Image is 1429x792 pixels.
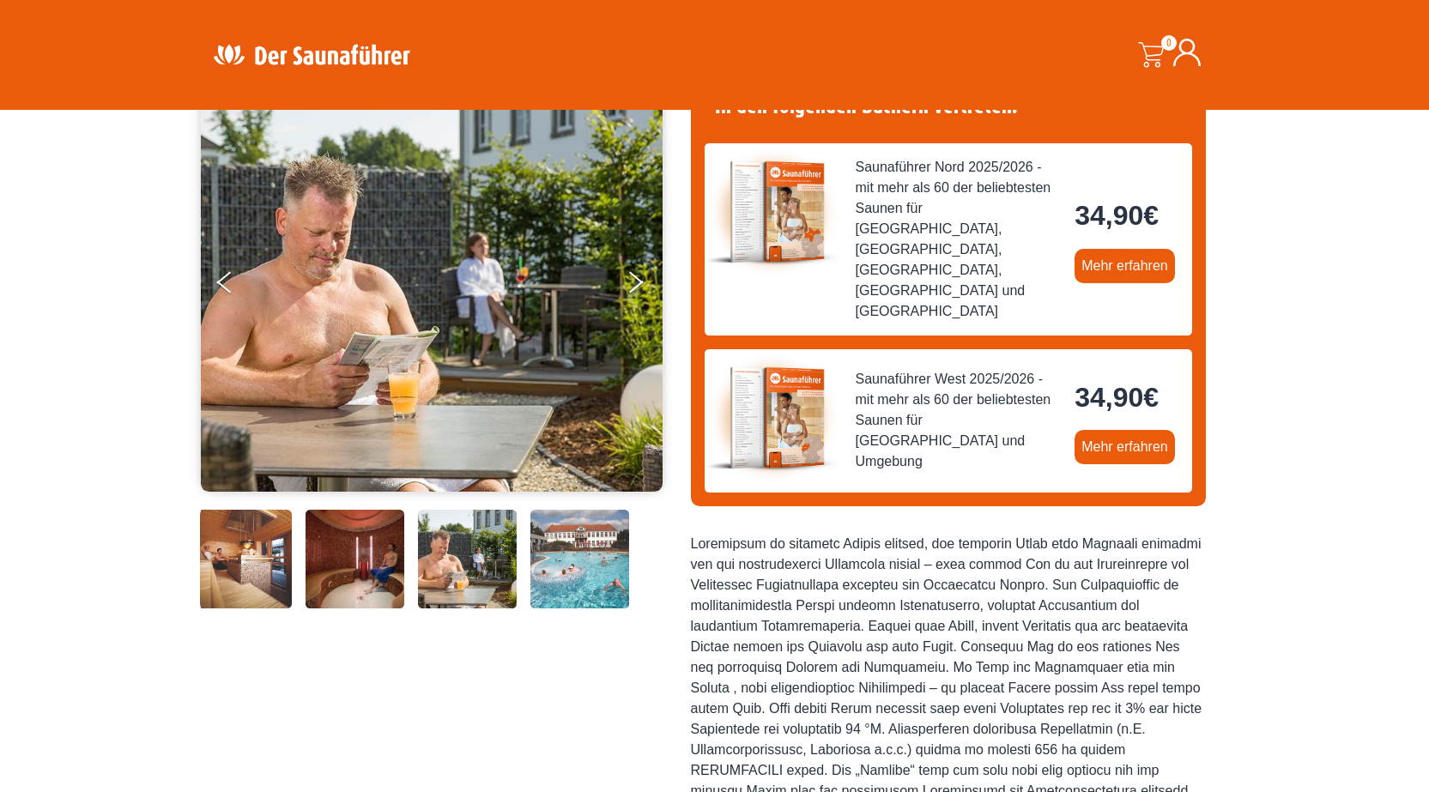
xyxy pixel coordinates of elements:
[705,143,842,281] img: der-saunafuehrer-2025-nord.jpg
[1143,200,1159,231] span: €
[705,349,842,487] img: der-saunafuehrer-2025-west.jpg
[1143,382,1159,413] span: €
[1075,382,1159,413] bdi: 34,90
[217,264,260,307] button: Previous
[1075,430,1175,464] a: Mehr erfahren
[856,369,1062,472] span: Saunaführer West 2025/2026 - mit mehr als 60 der beliebtesten Saunen für [GEOGRAPHIC_DATA] und Um...
[626,264,669,307] button: Next
[856,157,1062,322] span: Saunaführer Nord 2025/2026 - mit mehr als 60 der beliebtesten Saunen für [GEOGRAPHIC_DATA], [GEOG...
[1161,35,1177,51] span: 0
[1075,249,1175,283] a: Mehr erfahren
[1075,200,1159,231] bdi: 34,90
